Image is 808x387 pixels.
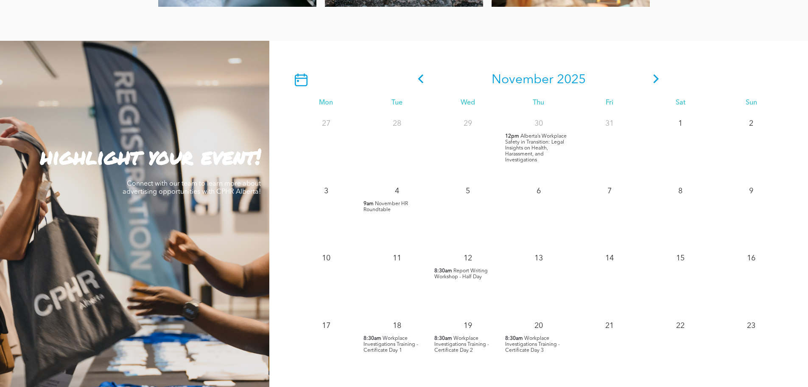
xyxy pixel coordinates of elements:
[744,318,759,333] p: 23
[319,184,334,199] p: 3
[505,134,567,163] span: Alberta’s Workplace Safety in Transition: Legal Insights on Health, Harassment, and Investigations
[434,268,452,274] span: 8:30am
[531,251,546,266] p: 13
[363,336,418,353] span: Workplace Investigations Training - Certificate Day 1
[492,73,554,86] span: November
[389,116,405,131] p: 28
[460,251,475,266] p: 12
[40,141,261,171] strong: highlight your event!
[361,99,432,107] div: Tue
[673,116,688,131] p: 1
[574,99,645,107] div: Fri
[505,336,560,353] span: Workplace Investigations Training - Certificate Day 3
[291,99,361,107] div: Mon
[434,336,452,342] span: 8:30am
[363,201,374,207] span: 9am
[744,251,759,266] p: 16
[716,99,787,107] div: Sun
[503,99,574,107] div: Thu
[460,318,475,333] p: 19
[505,133,519,139] span: 12pm
[505,336,523,342] span: 8:30am
[363,201,408,212] span: November HR Roundtable
[531,184,546,199] p: 6
[319,251,334,266] p: 10
[389,184,405,199] p: 4
[531,116,546,131] p: 30
[319,116,334,131] p: 27
[645,99,716,107] div: Sat
[319,318,334,333] p: 17
[744,116,759,131] p: 2
[460,184,475,199] p: 5
[434,268,488,280] span: Report Writing Workshop - Half Day
[602,318,617,333] p: 21
[531,318,546,333] p: 20
[557,73,586,86] span: 2025
[432,99,503,107] div: Wed
[673,251,688,266] p: 15
[363,336,381,342] span: 8:30am
[389,318,405,333] p: 18
[602,116,617,131] p: 31
[602,251,617,266] p: 14
[434,336,489,353] span: Workplace Investigations Training - Certificate Day 2
[602,184,617,199] p: 7
[744,184,759,199] p: 9
[389,251,405,266] p: 11
[673,184,688,199] p: 8
[123,181,261,195] span: Connect with our team to learn more about advertising opportunities with CPHR Alberta!
[460,116,475,131] p: 29
[673,318,688,333] p: 22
